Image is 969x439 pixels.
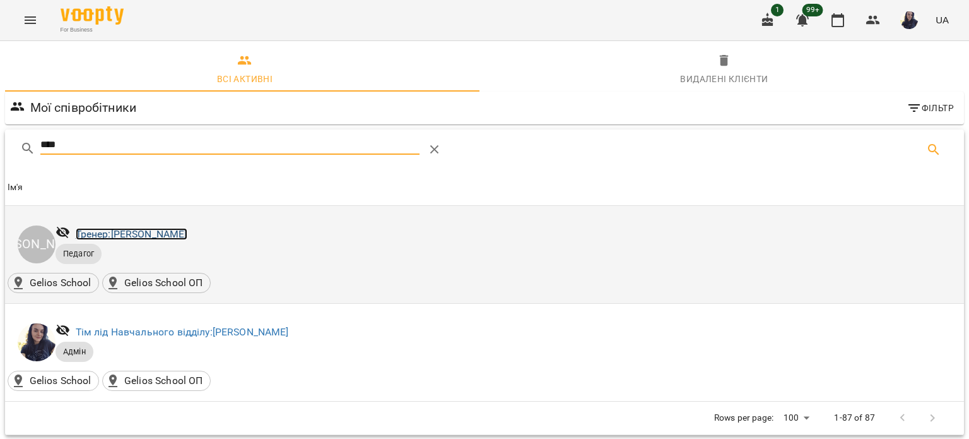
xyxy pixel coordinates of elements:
div: Gelios School ОП() [102,371,211,391]
p: Gelios School ОП [124,275,203,291]
span: UA [936,13,949,27]
img: Voopty Logo [61,6,124,25]
button: Search [919,135,949,165]
p: 1-87 of 87 [834,412,874,424]
div: Table Toolbar [5,129,964,170]
span: 1 [771,4,784,16]
img: Олеся Балашова [18,323,56,361]
p: Rows per page: [714,412,773,424]
div: [PERSON_NAME] [18,226,56,263]
div: Всі активні [217,71,273,87]
div: Gelios School ОП() [102,273,211,293]
p: Gelios School ОП [124,373,203,388]
span: Ім'я [8,180,961,195]
div: Sort [8,180,23,195]
button: UA [931,8,954,32]
div: Ім'я [8,180,23,195]
a: Тім лід Навчального відділу:[PERSON_NAME] [76,326,289,338]
span: Адмін [56,346,93,358]
span: Педагог [56,248,102,260]
button: Menu [15,5,45,35]
button: Фільтр [901,97,959,119]
div: Видалені клієнти [680,71,768,87]
span: Фільтр [907,100,954,116]
p: Gelios School [30,373,91,388]
p: Gelios School [30,275,91,291]
div: Gelios School() [8,371,99,391]
h6: Мої співробітники [30,98,137,117]
input: Search [40,135,420,155]
div: 100 [778,409,814,427]
a: Тренер:[PERSON_NAME] [76,228,187,240]
span: For Business [61,26,124,34]
img: de66a22b4ea812430751315b74cfe34b.jpg [900,11,918,29]
span: 99+ [802,4,823,16]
